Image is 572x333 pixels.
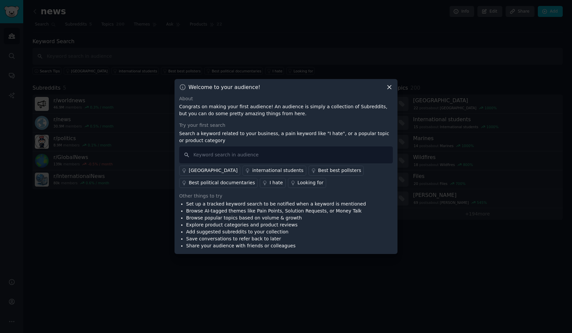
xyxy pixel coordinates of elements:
div: [GEOGRAPHIC_DATA] [189,167,238,174]
a: Best best pollsters [309,166,364,176]
li: Explore product categories and product reviews [186,221,366,228]
div: Try your first search [179,122,393,129]
a: Looking for [288,178,326,188]
li: Browse AI-tagged themes like Pain Points, Solution Requests, or Money Talk [186,208,366,214]
input: Keyword search in audience [179,146,393,163]
a: [GEOGRAPHIC_DATA] [179,166,240,176]
div: About [179,95,393,102]
h3: Welcome to your audience! [188,84,260,91]
div: Looking for [298,179,323,186]
a: I hate [260,178,285,188]
li: Add suggested subreddits to your collection [186,228,366,235]
div: Other things to try [179,193,393,200]
li: Browse popular topics based on volume & growth [186,214,366,221]
div: international students [252,167,303,174]
a: international students [243,166,306,176]
p: Search a keyword related to your business, a pain keyword like "I hate", or a popular topic or pr... [179,130,393,144]
li: Set up a tracked keyword search to be notified when a keyword is mentioned [186,201,366,208]
div: Best political documentaries [189,179,255,186]
div: I hate [269,179,283,186]
div: Best best pollsters [318,167,361,174]
a: Best political documentaries [179,178,257,188]
p: Congrats on making your first audience! An audience is simply a collection of Subreddits, but you... [179,103,393,117]
li: Share your audience with friends or colleagues [186,242,366,249]
li: Save conversations to refer back to later [186,235,366,242]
